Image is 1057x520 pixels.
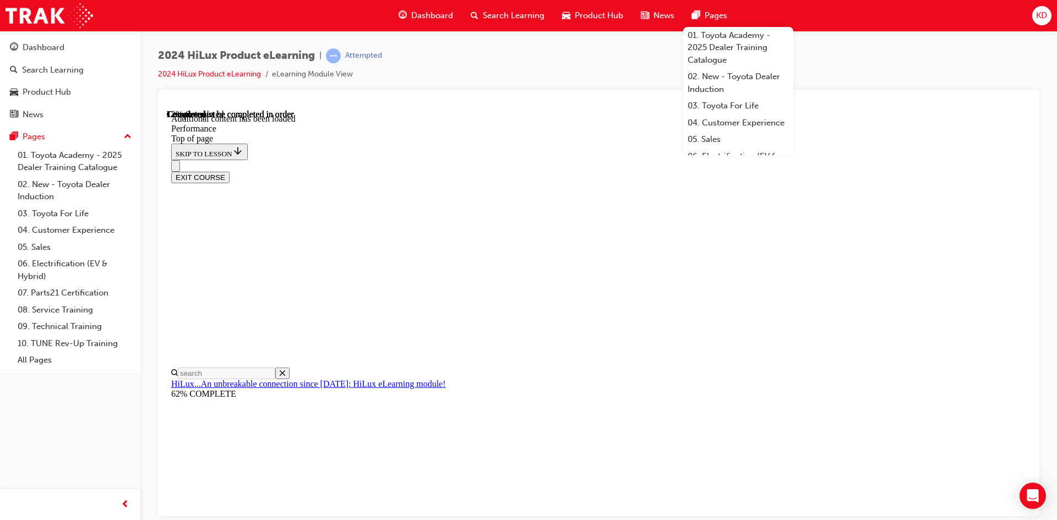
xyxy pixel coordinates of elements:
a: search-iconSearch Learning [462,4,553,27]
span: search-icon [10,65,18,75]
span: Product Hub [575,9,623,22]
a: 03. Toyota For Life [13,205,136,222]
div: Dashboard [23,41,64,54]
button: SKIP TO LESSON [4,34,81,51]
a: All Pages [13,352,136,369]
div: News [23,108,43,121]
a: HiLux...An unbreakable connection since [DATE]: HiLux eLearning module! [4,270,279,279]
span: SKIP TO LESSON [9,40,77,48]
a: Dashboard [4,37,136,58]
div: Attempted [345,51,382,61]
span: search-icon [471,9,478,23]
span: 2024 HiLux Product eLearning [158,50,315,62]
button: Pages [4,127,136,147]
a: 08. Service Training [13,302,136,319]
span: up-icon [124,130,132,144]
li: eLearning Module View [272,68,353,81]
div: Open Intercom Messenger [1020,483,1046,509]
span: KD [1036,9,1047,22]
button: Close search menu [108,258,123,270]
a: 01. Toyota Academy - 2025 Dealer Training Catalogue [13,147,136,176]
a: 06. Electrification (EV & Hybrid) [13,255,136,284]
span: guage-icon [399,9,407,23]
span: pages-icon [10,132,18,142]
a: pages-iconPages [683,4,736,27]
div: Additional content has been loaded [4,4,859,14]
a: Search Learning [4,60,136,80]
span: news-icon [10,110,18,120]
a: 09. Technical Training [13,318,136,335]
span: Pages [705,9,727,22]
a: 10. TUNE Rev-Up Training [13,335,136,352]
button: DashboardSearch LearningProduct HubNews [4,35,136,127]
span: | [319,50,322,62]
div: Product Hub [23,86,71,98]
a: 06. Electrification (EV & Hybrid) [683,148,793,177]
a: Product Hub [4,82,136,102]
button: EXIT COURSE [4,62,63,74]
span: Search Learning [483,9,544,22]
a: 04. Customer Experience [683,114,793,132]
div: 62% COMPLETE [4,280,859,289]
a: guage-iconDashboard [390,4,462,27]
input: Search [11,258,108,270]
a: 07. Parts21 Certification [13,284,136,302]
a: 05. Sales [683,131,793,148]
div: Pages [23,130,45,143]
a: News [4,105,136,125]
span: News [653,9,674,22]
span: learningRecordVerb_ATTEMPT-icon [326,48,341,63]
span: car-icon [10,87,18,97]
a: 2024 HiLux Product eLearning [158,69,261,79]
span: prev-icon [121,498,129,512]
a: news-iconNews [632,4,683,27]
span: guage-icon [10,43,18,53]
span: Dashboard [411,9,453,22]
span: car-icon [562,9,570,23]
a: 05. Sales [13,239,136,256]
button: Close navigation menu [4,51,13,62]
a: car-iconProduct Hub [553,4,632,27]
span: pages-icon [692,9,700,23]
a: 02. New - Toyota Dealer Induction [13,176,136,205]
a: 01. Toyota Academy - 2025 Dealer Training Catalogue [683,27,793,69]
a: 02. New - Toyota Dealer Induction [683,68,793,97]
button: KD [1032,6,1051,25]
a: 04. Customer Experience [13,222,136,239]
a: 03. Toyota For Life [683,97,793,114]
span: news-icon [641,9,649,23]
div: Search Learning [22,64,84,76]
img: Trak [6,3,93,28]
div: Top of page [4,24,859,34]
div: Performance [4,14,859,24]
